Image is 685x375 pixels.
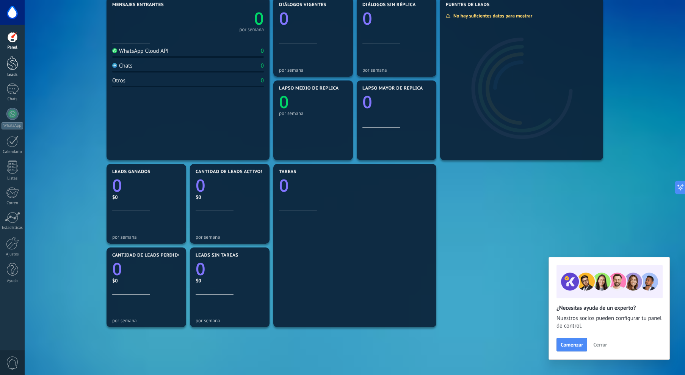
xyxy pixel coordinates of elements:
text: 0 [196,257,205,280]
text: 0 [279,7,289,30]
text: 0 [112,174,122,197]
div: Calendario [2,150,24,154]
span: Lapso medio de réplica [279,86,339,91]
text: 0 [279,174,289,197]
span: Cantidad de leads activos [196,169,263,175]
span: Leads ganados [112,169,150,175]
img: WhatsApp Cloud API [112,48,117,53]
text: 0 [362,90,372,113]
div: por semana [362,67,431,73]
div: Ayuda [2,279,24,284]
span: Nuestros socios pueden configurar tu panel de control. [556,315,662,330]
div: 0 [261,77,264,84]
div: Chats [2,97,24,102]
div: 0 [261,47,264,55]
div: $0 [112,277,180,284]
a: 0 [279,174,431,197]
div: Otros [112,77,125,84]
text: 0 [279,90,289,113]
a: 0 [112,174,180,197]
div: $0 [112,194,180,200]
span: Diálogos sin réplica [362,2,416,8]
span: Comenzar [561,342,583,347]
div: $0 [196,277,264,284]
div: por semana [239,28,264,32]
div: por semana [196,234,264,240]
span: Mensajes entrantes [112,2,164,8]
div: por semana [196,318,264,323]
img: Chats [112,63,117,68]
div: por semana [279,67,347,73]
div: Panel [2,45,24,50]
span: Lapso mayor de réplica [362,86,423,91]
span: Cantidad de leads perdidos [112,253,184,258]
span: Fuentes de leads [446,2,490,8]
text: 0 [196,174,205,197]
div: Chats [112,62,133,69]
div: 0 [261,62,264,69]
div: Ajustes [2,252,24,257]
a: 0 [196,257,264,280]
span: Diálogos vigentes [279,2,326,8]
div: por semana [112,318,180,323]
div: $0 [196,194,264,200]
text: 0 [112,257,122,280]
div: Listas [2,176,24,181]
div: por semana [279,110,347,116]
span: Cerrar [593,342,607,347]
button: Cerrar [590,339,610,350]
span: Tareas [279,169,296,175]
div: Correo [2,201,24,206]
div: Leads [2,72,24,77]
text: 0 [254,7,264,30]
text: 0 [362,7,372,30]
div: por semana [112,234,180,240]
div: WhatsApp Cloud API [112,47,169,55]
div: WhatsApp [2,122,23,129]
div: Estadísticas [2,225,24,230]
button: Comenzar [556,338,587,351]
div: No hay suficientes datos para mostrar [445,13,538,19]
a: 0 [188,7,264,30]
a: 0 [196,174,264,197]
span: Leads sin tareas [196,253,238,258]
h2: ¿Necesitas ayuda de un experto? [556,304,662,312]
a: 0 [112,257,180,280]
